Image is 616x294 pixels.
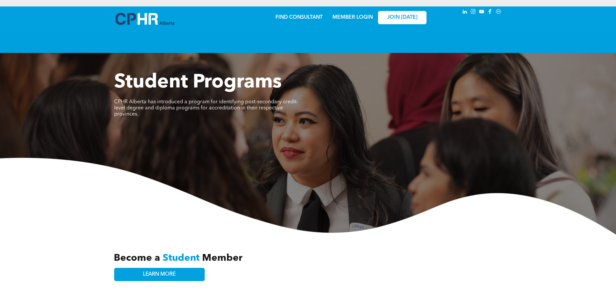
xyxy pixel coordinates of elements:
a: linkedin [461,8,469,17]
span: CPHR Alberta has introduced a program for identifying post-secondary credit-level degree and dipl... [114,99,298,117]
a: youtube [478,8,485,17]
a: Social network [495,8,502,17]
span: Student Programs [114,73,282,92]
a: JOIN [DATE] [378,11,427,24]
a: LEARN MORE [114,268,205,281]
span: Member [202,253,243,263]
a: facebook [487,8,494,17]
span: JOIN [DATE] [387,15,417,21]
a: FIND CONSULTANT [276,15,323,20]
a: MEMBER LOGIN [332,15,373,20]
img: A blue and white logo for cp alberta [115,13,174,25]
span: Student [163,253,200,263]
span: LEARN MORE [143,271,176,278]
a: instagram [470,8,477,17]
span: Become a [114,253,160,263]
